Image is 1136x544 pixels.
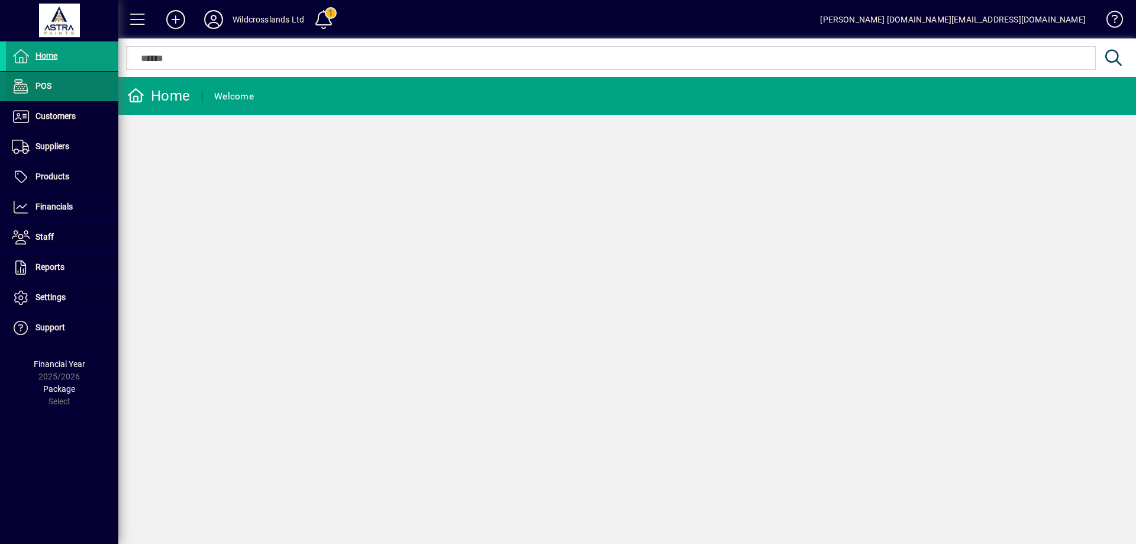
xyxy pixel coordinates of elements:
[820,10,1086,29] div: [PERSON_NAME] [DOMAIN_NAME][EMAIL_ADDRESS][DOMAIN_NAME]
[35,51,57,60] span: Home
[6,132,118,162] a: Suppliers
[127,86,190,105] div: Home
[34,359,85,369] span: Financial Year
[35,323,65,332] span: Support
[35,141,69,151] span: Suppliers
[6,72,118,101] a: POS
[35,172,69,181] span: Products
[35,292,66,302] span: Settings
[214,87,254,106] div: Welcome
[6,313,118,343] a: Support
[35,232,54,242] span: Staff
[35,111,76,121] span: Customers
[157,9,195,30] button: Add
[35,202,73,211] span: Financials
[195,9,233,30] button: Profile
[6,223,118,252] a: Staff
[35,81,51,91] span: POS
[6,192,118,222] a: Financials
[35,262,64,272] span: Reports
[233,10,304,29] div: Wildcrosslands Ltd
[1098,2,1121,41] a: Knowledge Base
[6,102,118,131] a: Customers
[6,283,118,313] a: Settings
[6,253,118,282] a: Reports
[6,162,118,192] a: Products
[43,384,75,394] span: Package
